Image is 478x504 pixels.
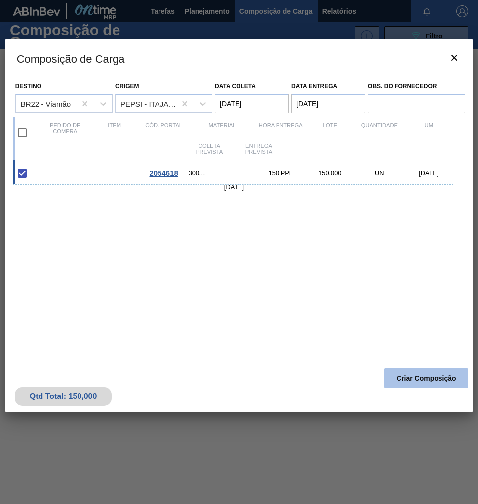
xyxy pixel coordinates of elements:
[22,392,105,401] div: Qtd Total: 150,000
[256,122,305,143] div: Hora Entrega
[404,122,453,143] div: UM
[368,79,465,94] label: Obs. do Fornecedor
[5,39,474,77] h3: Composição de Carga
[189,169,207,177] span: 30002729 - KIT;PEPSI COLA;35005*06*02 NF
[21,99,71,108] div: BR22 - Viamão
[256,169,305,177] div: 150 PPL
[215,94,289,113] input: dd/mm/yyyy
[185,143,234,155] div: Coleta Prevista
[355,122,404,143] div: Quantidade
[189,122,256,143] div: Material
[305,122,355,143] div: Lote
[305,169,355,177] div: 150,000
[40,122,90,143] div: Pedido de compra
[404,169,453,177] div: [DATE]
[115,83,139,90] label: Origem
[139,169,189,177] div: Ir para o Pedido
[291,83,337,90] label: Data Entrega
[120,99,177,108] div: PEPSI - ITAJAÍ 2 (SC)
[355,169,404,177] div: UN
[90,122,139,143] div: Item
[215,83,256,90] label: Data coleta
[234,143,283,155] div: Entrega Prevista
[291,94,365,113] input: dd/mm/yyyy
[139,122,189,143] div: Cód. Portal
[149,169,178,177] span: 2054618
[15,83,41,90] label: Destino
[384,368,468,388] button: Criar Composição
[209,183,259,191] div: [DATE]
